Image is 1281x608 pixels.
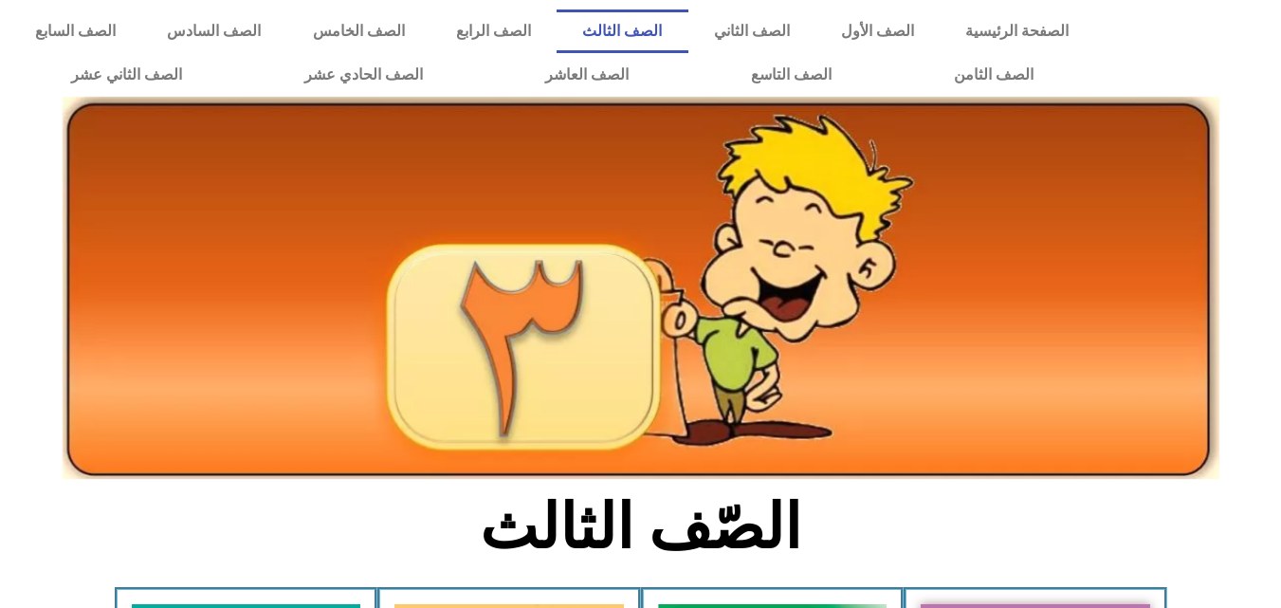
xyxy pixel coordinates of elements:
[327,490,954,564] h2: الصّف الثالث
[892,53,1094,97] a: الصف الثامن
[689,53,892,97] a: الصف التاسع
[940,9,1094,53] a: الصفحة الرئيسية
[9,9,141,53] a: الصف السابع
[688,9,815,53] a: الصف الثاني
[287,9,430,53] a: الصف الخامس
[815,9,940,53] a: الصف الأول
[430,9,557,53] a: الصف الرابع
[141,9,286,53] a: الصف السادس
[557,9,687,53] a: الصف الثالث
[484,53,689,97] a: الصف العاشر
[243,53,484,97] a: الصف الحادي عشر
[9,53,243,97] a: الصف الثاني عشر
